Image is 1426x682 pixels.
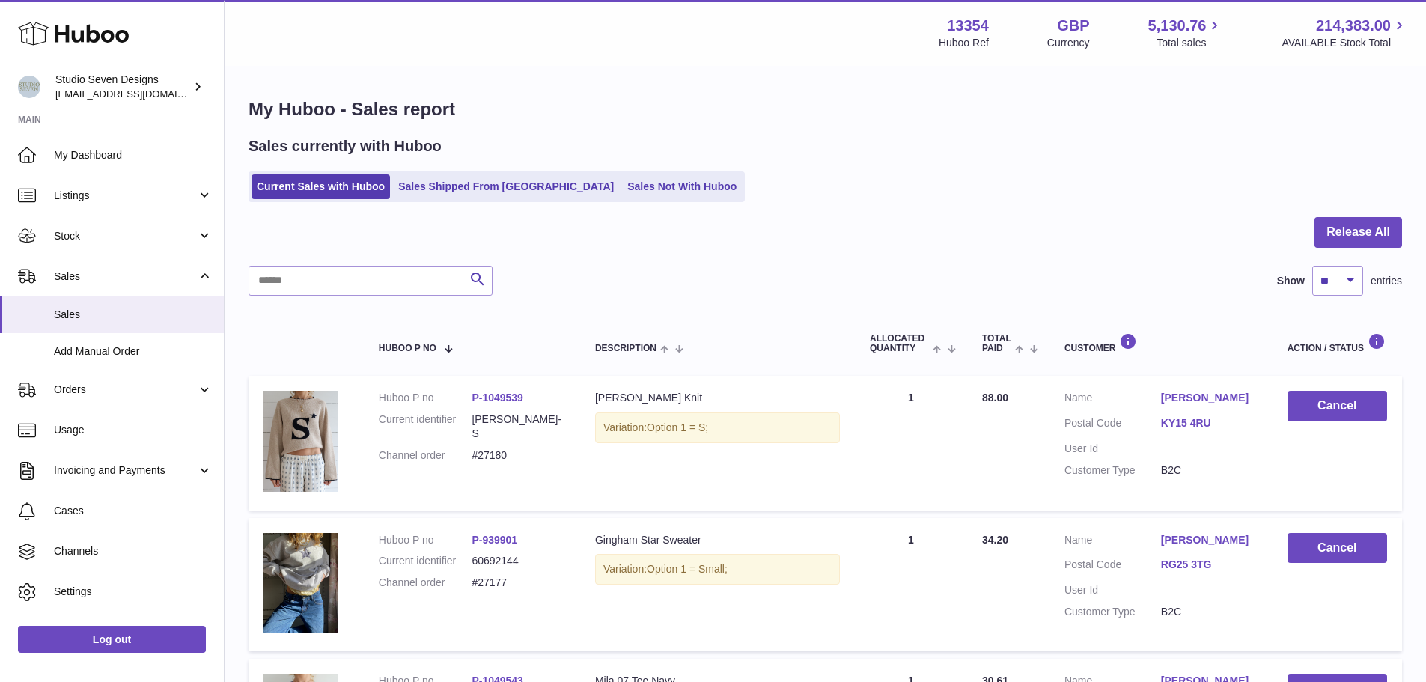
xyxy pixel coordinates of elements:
[379,391,472,405] dt: Huboo P no
[1064,605,1161,619] dt: Customer Type
[1288,533,1387,564] button: Cancel
[379,533,472,547] dt: Huboo P no
[54,308,213,322] span: Sales
[379,554,472,568] dt: Current identifier
[18,76,40,98] img: internalAdmin-13354@internal.huboo.com
[54,344,213,359] span: Add Manual Order
[982,334,1011,353] span: Total paid
[54,544,213,558] span: Channels
[1282,16,1408,50] a: 214,383.00 AVAILABLE Stock Total
[1161,463,1258,478] dd: B2C
[1064,333,1258,353] div: Customer
[54,423,213,437] span: Usage
[647,421,708,433] span: Option 1 = S;
[379,448,472,463] dt: Channel order
[54,463,197,478] span: Invoicing and Payments
[379,576,472,590] dt: Channel order
[1064,533,1161,551] dt: Name
[1047,36,1090,50] div: Currency
[393,174,619,199] a: Sales Shipped From [GEOGRAPHIC_DATA]
[1161,416,1258,430] a: KY15 4RU
[1371,274,1402,288] span: entries
[947,16,989,36] strong: 13354
[54,585,213,599] span: Settings
[855,376,967,510] td: 1
[939,36,989,50] div: Huboo Ref
[54,189,197,203] span: Listings
[1064,391,1161,409] dt: Name
[472,534,517,546] a: P-939901
[1148,16,1207,36] span: 5,130.76
[982,392,1008,404] span: 88.00
[1064,442,1161,456] dt: User Id
[249,97,1402,121] h1: My Huboo - Sales report
[870,334,929,353] span: ALLOCATED Quantity
[1064,583,1161,597] dt: User Id
[1282,36,1408,50] span: AVAILABLE Stock Total
[1161,391,1258,405] a: [PERSON_NAME]
[55,88,220,100] span: [EMAIL_ADDRESS][DOMAIN_NAME]
[1064,558,1161,576] dt: Postal Code
[55,73,190,101] div: Studio Seven Designs
[595,412,840,443] div: Variation:
[379,412,472,441] dt: Current identifier
[472,576,565,590] dd: #27177
[982,534,1008,546] span: 34.20
[1064,416,1161,434] dt: Postal Code
[472,554,565,568] dd: 60692144
[54,148,213,162] span: My Dashboard
[647,563,728,575] span: Option 1 = Small;
[249,136,442,156] h2: Sales currently with Huboo
[472,448,565,463] dd: #27180
[54,504,213,518] span: Cases
[18,626,206,653] a: Log out
[595,533,840,547] div: Gingham Star Sweater
[263,533,338,633] img: 7839DEDC-29C1-41D6-9988-EF02878BCF3A.heic
[595,344,656,353] span: Description
[1064,463,1161,478] dt: Customer Type
[1288,333,1387,353] div: Action / Status
[595,391,840,405] div: [PERSON_NAME] Knit
[1157,36,1223,50] span: Total sales
[1161,605,1258,619] dd: B2C
[1161,558,1258,572] a: RG25 3TG
[1148,16,1224,50] a: 5,130.76 Total sales
[1277,274,1305,288] label: Show
[263,391,338,491] img: 17_56d64574-3a74-4b05-8b9a-b2d4f46fb250.png
[252,174,390,199] a: Current Sales with Huboo
[54,383,197,397] span: Orders
[622,174,742,199] a: Sales Not With Huboo
[54,270,197,284] span: Sales
[1161,533,1258,547] a: [PERSON_NAME]
[1288,391,1387,421] button: Cancel
[595,554,840,585] div: Variation:
[1316,16,1391,36] span: 214,383.00
[472,392,523,404] a: P-1049539
[472,412,565,441] dd: [PERSON_NAME]-S
[1314,217,1402,248] button: Release All
[54,229,197,243] span: Stock
[1057,16,1089,36] strong: GBP
[379,344,436,353] span: Huboo P no
[855,518,967,651] td: 1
